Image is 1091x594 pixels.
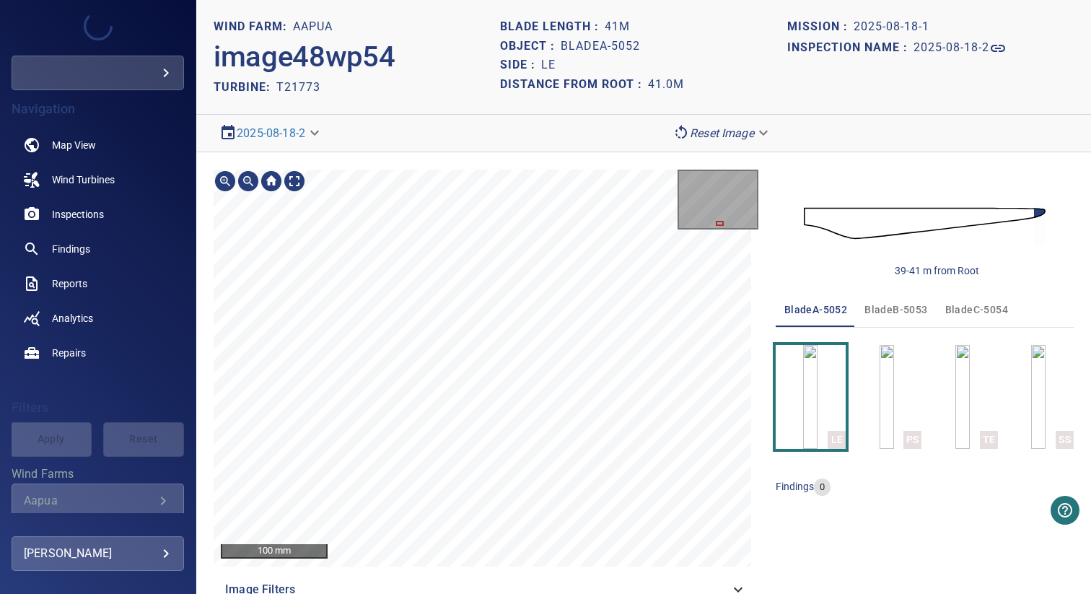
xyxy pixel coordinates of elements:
div: Toggle full page [283,170,306,193]
h1: 41.0m [648,78,684,92]
h1: Aapua [293,20,333,34]
div: kompactaapua [12,56,184,90]
h4: Filters [12,401,184,415]
a: repairs noActive [12,336,184,370]
a: windturbines noActive [12,162,184,197]
div: LE [828,431,846,449]
div: TE [980,431,998,449]
div: PS [903,431,921,449]
h4: Navigation [12,102,184,116]
div: [PERSON_NAME] [24,542,172,565]
h1: Mission : [787,20,854,34]
button: LE [776,345,846,449]
button: SS [1004,345,1074,449]
a: TE [955,345,970,449]
a: 2025-08-18-2 [237,126,305,140]
div: 39-41 m from Root [895,263,979,278]
a: map noActive [12,128,184,162]
h1: 2025-08-18-2 [913,41,989,55]
h1: Side : [500,58,541,72]
a: LE [803,345,818,449]
h1: bladeA-5052 [561,40,640,53]
div: SS [1056,431,1074,449]
div: Zoom in [214,170,237,193]
a: inspections noActive [12,197,184,232]
span: bladeC-5054 [945,301,1008,319]
span: Repairs [52,346,86,360]
div: Go home [260,170,283,193]
button: PS [851,345,921,449]
div: 2025-08-18-2 [214,121,328,146]
h1: Object : [500,40,561,53]
em: Reset Image [690,126,754,140]
a: SS [1031,345,1046,449]
h1: 41m [605,20,630,34]
span: bladeB-5053 [864,301,927,319]
span: findings [776,481,814,492]
span: Wind Turbines [52,172,115,187]
h2: TURBINE: [214,80,276,94]
a: PS [880,345,894,449]
label: Wind Farms [12,468,184,480]
h1: 2025-08-18-1 [854,20,929,34]
h1: LE [541,58,556,72]
h1: WIND FARM: [214,20,293,34]
h2: T21773 [276,80,320,94]
h1: Distance from root : [500,78,648,92]
span: Map View [52,138,96,152]
a: reports noActive [12,266,184,301]
span: Analytics [52,311,93,326]
div: Zoom out [237,170,260,193]
div: Reset Image [667,121,777,146]
span: bladeA-5052 [784,301,847,319]
span: Findings [52,242,90,256]
span: Inspections [52,207,104,222]
h1: Blade length : [500,20,605,34]
div: Wind Farms [12,484,184,518]
a: 2025-08-18-2 [913,40,1007,57]
span: 0 [814,481,831,494]
a: findings noActive [12,232,184,266]
button: TE [927,345,997,449]
a: analytics noActive [12,301,184,336]
img: d [804,194,1046,253]
h1: Inspection name : [787,41,913,55]
h2: image48wp54 [214,40,395,74]
span: Reports [52,276,87,291]
div: Aapua [24,494,154,507]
